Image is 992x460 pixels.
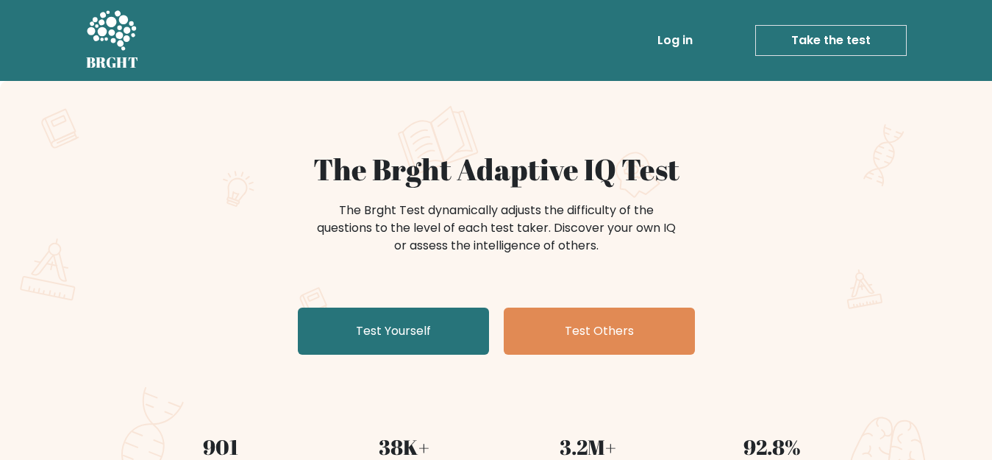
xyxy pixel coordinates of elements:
h5: BRGHT [86,54,139,71]
h1: The Brght Adaptive IQ Test [138,152,855,187]
a: Log in [652,26,699,55]
a: Take the test [755,25,907,56]
a: BRGHT [86,6,139,75]
div: The Brght Test dynamically adjusts the difficulty of the questions to the level of each test take... [313,202,680,255]
a: Test Yourself [298,308,489,355]
a: Test Others [504,308,695,355]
